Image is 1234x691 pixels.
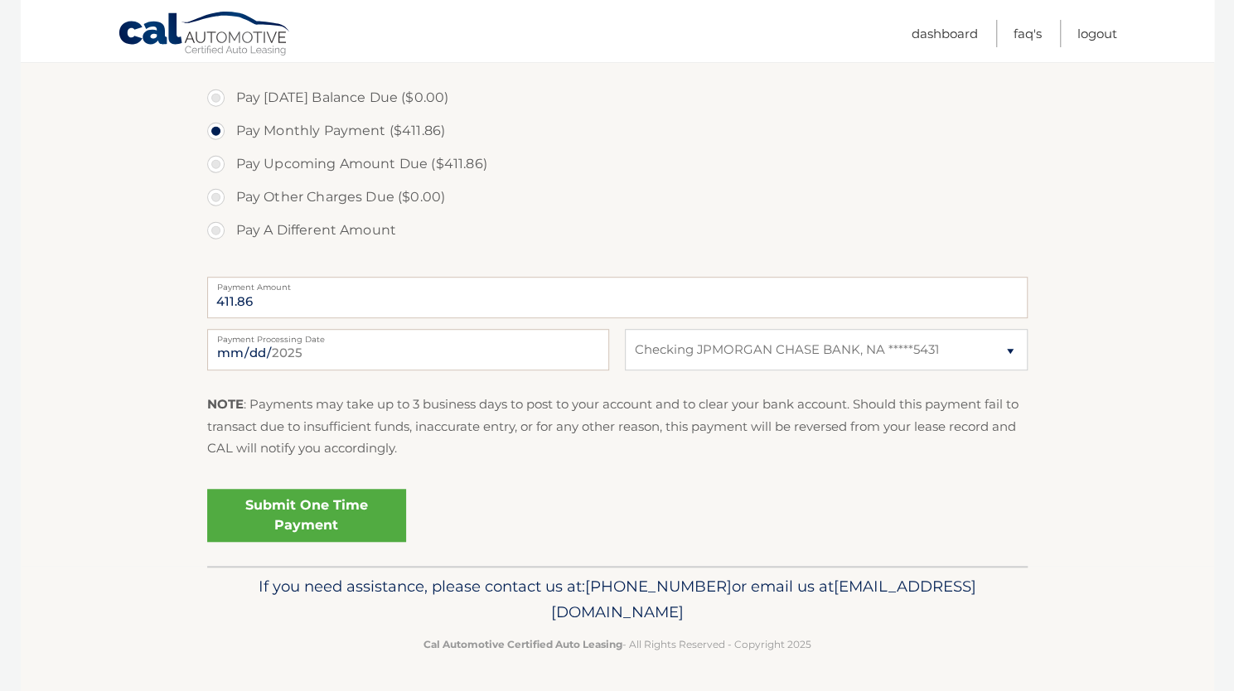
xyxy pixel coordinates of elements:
[207,181,1028,214] label: Pay Other Charges Due ($0.00)
[118,11,292,59] a: Cal Automotive
[207,329,609,342] label: Payment Processing Date
[218,635,1017,653] p: - All Rights Reserved - Copyright 2025
[912,20,978,47] a: Dashboard
[1077,20,1117,47] a: Logout
[207,394,1028,459] p: : Payments may take up to 3 business days to post to your account and to clear your bank account....
[207,214,1028,247] label: Pay A Different Amount
[207,81,1028,114] label: Pay [DATE] Balance Due ($0.00)
[423,638,622,650] strong: Cal Automotive Certified Auto Leasing
[207,114,1028,147] label: Pay Monthly Payment ($411.86)
[207,396,244,412] strong: NOTE
[585,577,732,596] span: [PHONE_NUMBER]
[207,489,406,542] a: Submit One Time Payment
[207,329,609,370] input: Payment Date
[207,277,1028,318] input: Payment Amount
[1014,20,1042,47] a: FAQ's
[207,147,1028,181] label: Pay Upcoming Amount Due ($411.86)
[218,573,1017,626] p: If you need assistance, please contact us at: or email us at
[207,277,1028,290] label: Payment Amount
